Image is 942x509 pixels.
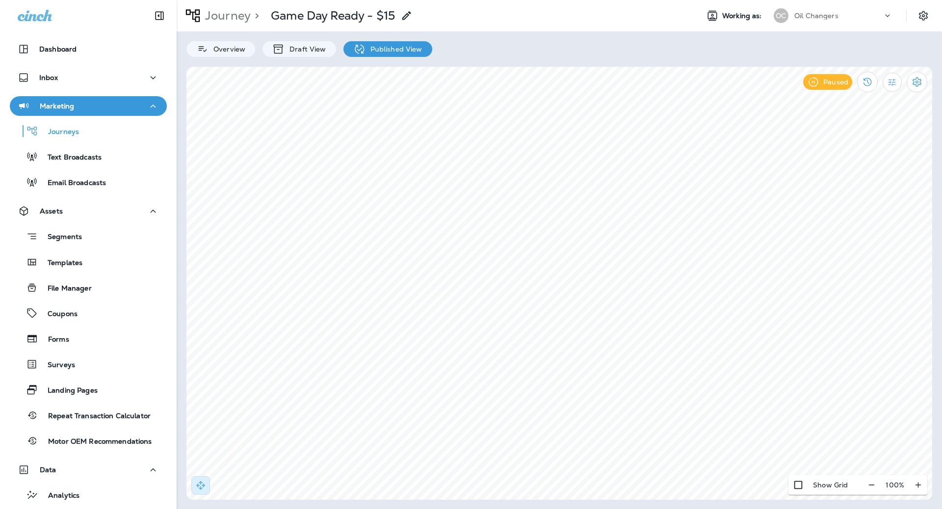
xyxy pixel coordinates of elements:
[10,277,167,298] button: File Manager
[722,12,764,20] span: Working as:
[39,45,77,53] p: Dashboard
[366,45,422,53] p: Published View
[40,466,56,474] p: Data
[201,8,251,23] p: Journey
[271,8,395,23] p: Game Day Ready - $15
[10,405,167,426] button: Repeat Transaction Calculator
[886,481,904,489] p: 100 %
[10,379,167,400] button: Landing Pages
[907,72,927,92] button: Settings
[774,8,788,23] div: OC
[10,201,167,221] button: Assets
[38,335,69,345] p: Forms
[823,78,848,86] p: Paused
[10,460,167,480] button: Data
[38,284,92,294] p: File Manager
[38,153,102,162] p: Text Broadcasts
[38,491,79,501] p: Analytics
[39,74,58,81] p: Inbox
[10,303,167,323] button: Coupons
[38,310,78,319] p: Coupons
[915,7,932,25] button: Settings
[794,12,838,20] p: Oil Changers
[209,45,245,53] p: Overview
[10,226,167,247] button: Segments
[10,96,167,116] button: Marketing
[38,437,152,447] p: Motor OEM Recommendations
[10,252,167,272] button: Templates
[40,207,63,215] p: Assets
[10,354,167,375] button: Surveys
[883,73,902,92] button: Filter Statistics
[10,484,167,505] button: Analytics
[38,128,79,137] p: Journeys
[813,481,848,489] p: Show Grid
[10,328,167,349] button: Forms
[38,179,106,188] p: Email Broadcasts
[857,72,878,92] button: View Changelog
[10,146,167,167] button: Text Broadcasts
[10,121,167,141] button: Journeys
[40,102,74,110] p: Marketing
[38,361,75,370] p: Surveys
[10,172,167,192] button: Email Broadcasts
[38,412,151,421] p: Repeat Transaction Calculator
[38,259,82,268] p: Templates
[10,39,167,59] button: Dashboard
[10,430,167,451] button: Motor OEM Recommendations
[251,8,259,23] p: >
[38,386,98,396] p: Landing Pages
[146,6,173,26] button: Collapse Sidebar
[38,233,82,242] p: Segments
[285,45,326,53] p: Draft View
[10,68,167,87] button: Inbox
